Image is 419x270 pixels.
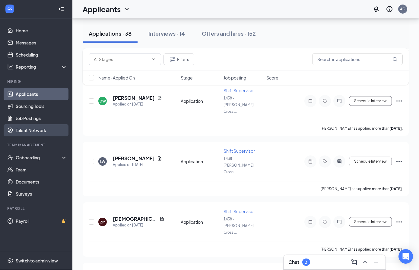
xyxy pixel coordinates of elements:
[307,220,314,225] svg: Note
[307,159,314,164] svg: Note
[16,64,68,70] div: Reporting
[181,98,220,104] div: Application
[400,7,405,12] div: AG
[349,258,359,267] button: ComposeMessage
[360,258,370,267] button: ChevronUp
[288,259,299,266] h3: Chat
[16,25,67,37] a: Home
[98,75,135,81] span: Name · Applied On
[7,143,66,148] div: Team Management
[321,220,329,225] svg: Tag
[336,220,343,225] svg: ActiveChat
[16,155,62,161] div: Onboarding
[113,95,155,102] h5: [PERSON_NAME]
[351,259,358,266] svg: ComposeMessage
[16,37,67,49] a: Messages
[224,217,254,235] span: 1438 - [PERSON_NAME] Cross ...
[266,75,278,81] span: Score
[349,157,392,167] button: Schedule Interview
[224,157,254,174] span: 1438 - [PERSON_NAME] Cross ...
[94,56,149,63] input: All Stages
[336,99,343,104] svg: ActiveChat
[157,156,162,161] svg: Document
[160,217,164,222] svg: Document
[148,30,185,37] div: Interviews · 14
[371,258,381,267] button: Minimize
[224,148,255,154] span: Shift Supervisor
[16,188,67,200] a: Surveys
[100,220,105,225] div: ZM
[181,159,220,165] div: Application
[16,88,67,100] a: Applicants
[113,102,162,108] div: Applied on [DATE]
[321,247,403,252] p: [PERSON_NAME] has applied more than .
[389,126,402,131] b: [DATE]
[224,209,255,214] span: Shift Supervisor
[16,215,67,227] a: PayrollCrown
[169,56,176,63] svg: Filter
[336,159,343,164] svg: ActiveChat
[389,247,402,252] b: [DATE]
[16,125,67,137] a: Talent Network
[16,100,67,112] a: Sourcing Tools
[181,219,220,225] div: Application
[113,162,162,168] div: Applied on [DATE]
[305,260,307,265] div: 3
[321,99,329,104] svg: Tag
[389,187,402,191] b: [DATE]
[113,216,157,223] h5: [DEMOGRAPHIC_DATA][PERSON_NAME]
[7,79,66,84] div: Hiring
[16,49,67,61] a: Scheduling
[16,258,58,264] div: Switch to admin view
[372,259,379,266] svg: Minimize
[100,99,106,104] div: DW
[7,6,13,12] svg: WorkstreamLogo
[307,99,314,104] svg: Note
[395,158,403,165] svg: Ellipses
[321,159,329,164] svg: Tag
[395,98,403,105] svg: Ellipses
[7,64,13,70] svg: Analysis
[361,259,369,266] svg: ChevronUp
[349,217,392,227] button: Schedule Interview
[157,96,162,101] svg: Document
[224,96,254,114] span: 1438 - [PERSON_NAME] Cross ...
[113,155,155,162] h5: [PERSON_NAME]
[312,54,403,66] input: Search in applications
[113,223,164,229] div: Applied on [DATE]
[16,112,67,125] a: Job Postings
[395,219,403,226] svg: Ellipses
[151,57,156,62] svg: ChevronDown
[7,258,13,264] svg: Settings
[7,206,66,211] div: Payroll
[58,6,64,12] svg: Collapse
[100,159,105,164] div: LW
[16,176,67,188] a: Documents
[349,96,392,106] button: Schedule Interview
[321,126,403,131] p: [PERSON_NAME] has applied more than .
[7,155,13,161] svg: UserCheck
[16,164,67,176] a: Team
[181,75,193,81] span: Stage
[398,249,413,264] div: Open Intercom Messenger
[202,30,256,37] div: Offers and hires · 152
[321,187,403,192] p: [PERSON_NAME] has applied more than .
[163,54,194,66] button: Filter Filters
[373,6,380,13] svg: Notifications
[392,57,397,62] svg: MagnifyingGlass
[386,6,393,13] svg: QuestionInfo
[89,30,132,37] div: Applications · 38
[224,75,246,81] span: Job posting
[123,6,130,13] svg: ChevronDown
[83,4,121,15] h1: Applicants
